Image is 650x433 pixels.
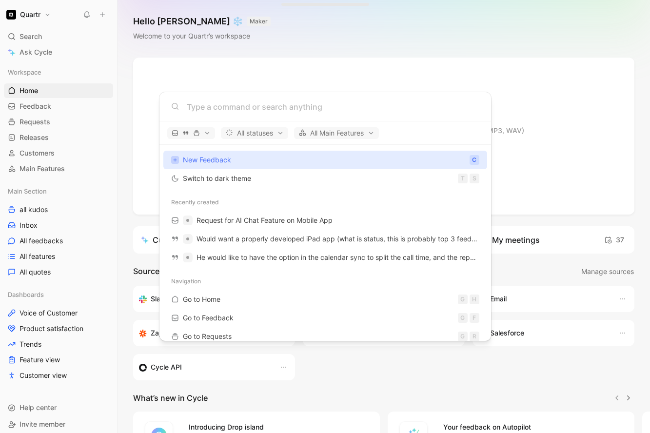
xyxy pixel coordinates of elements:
[163,169,487,188] button: Switch to dark themeTS
[183,314,234,322] span: Go to Feedback
[187,101,479,113] input: Type a command or search anything
[163,248,487,267] a: He would like to have the option in the calendar sync to split the call time, and the report time...
[197,235,512,243] span: Would want a properly developed iPad app (what is status, this is probably top 3 feedback points)
[470,155,479,165] div: C
[197,216,333,224] span: Request for AI Chat Feature on Mobile App
[458,332,468,341] div: G
[470,332,479,341] div: R
[225,127,284,139] span: All statuses
[163,309,487,327] a: Go to FeedbackGF
[163,327,487,346] a: Go to RequestsGR
[163,290,487,309] a: Go to HomeGH
[221,127,288,139] button: All statuses
[458,174,468,183] div: T
[163,151,487,169] button: New FeedbackC
[470,313,479,323] div: F
[159,194,491,211] div: Recently created
[470,174,479,183] div: S
[159,273,491,290] div: Navigation
[294,127,379,139] button: All Main Features
[163,211,487,230] a: Request for AI Chat Feature on Mobile App
[458,313,468,323] div: G
[183,295,220,303] span: Go to Home
[163,230,487,248] a: Would want a properly developed iPad app (what is status, this is probably top 3 feedback points)
[183,332,232,340] span: Go to Requests
[183,174,251,182] span: Switch to dark theme
[458,295,468,304] div: G
[470,295,479,304] div: H
[183,156,231,164] span: New Feedback
[298,127,374,139] span: All Main Features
